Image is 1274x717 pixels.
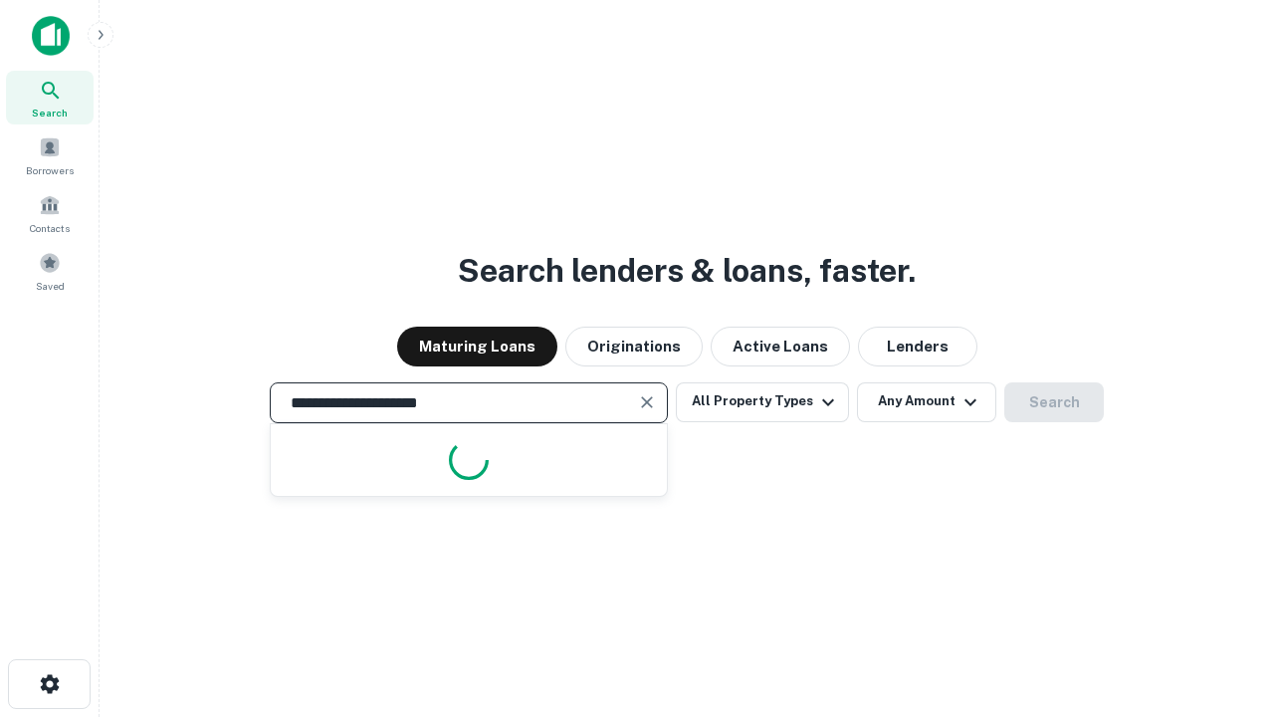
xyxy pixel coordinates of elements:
[1174,558,1274,653] iframe: Chat Widget
[858,327,977,366] button: Lenders
[633,388,661,416] button: Clear
[676,382,849,422] button: All Property Types
[36,278,65,294] span: Saved
[6,186,94,240] a: Contacts
[6,244,94,298] a: Saved
[6,71,94,124] a: Search
[26,162,74,178] span: Borrowers
[32,16,70,56] img: capitalize-icon.png
[857,382,996,422] button: Any Amount
[32,105,68,120] span: Search
[30,220,70,236] span: Contacts
[6,128,94,182] a: Borrowers
[565,327,703,366] button: Originations
[397,327,557,366] button: Maturing Loans
[458,247,916,295] h3: Search lenders & loans, faster.
[711,327,850,366] button: Active Loans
